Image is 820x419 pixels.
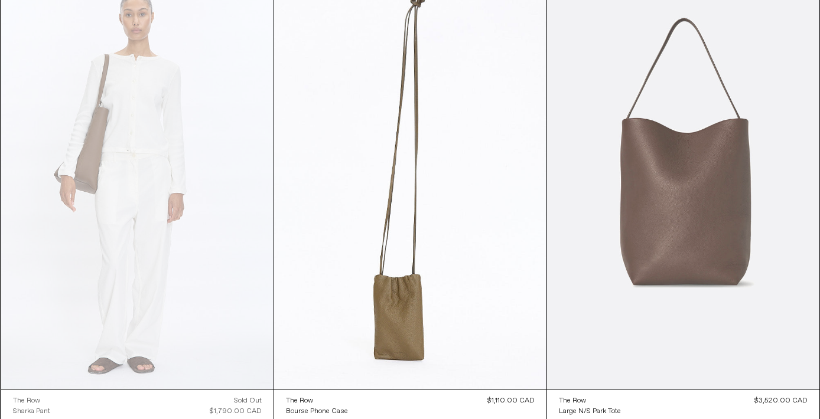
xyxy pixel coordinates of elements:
a: The Row [13,395,50,406]
div: Sharka Pant [13,407,50,417]
div: The Row [13,396,40,406]
a: Bourse Phone Case [286,406,348,417]
div: The Row [559,396,586,406]
a: Large N/S Park Tote [559,406,621,417]
div: Bourse Phone Case [286,407,348,417]
div: $1,110.00 CAD [487,395,535,406]
a: The Row [286,395,348,406]
div: Large N/S Park Tote [559,407,621,417]
a: Sharka Pant [13,406,50,417]
div: $1,790.00 CAD [210,406,262,417]
div: $3,520.00 CAD [754,395,808,406]
a: The Row [559,395,621,406]
div: Sold out [234,395,262,406]
div: The Row [286,396,313,406]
